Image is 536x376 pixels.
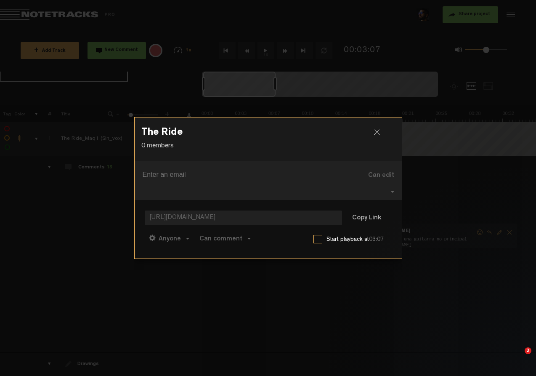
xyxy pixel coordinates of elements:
input: Enter an email [143,168,341,181]
button: Can comment [195,228,255,248]
span: Can comment [199,236,242,243]
span: [URL][DOMAIN_NAME] [145,211,342,225]
button: Anyone [145,228,194,248]
h3: The Ride [141,128,395,141]
label: Start playback at [326,235,392,244]
p: 0 members [141,141,395,151]
button: Can edit [352,165,403,185]
span: 03:07 [369,237,384,243]
span: Can edit [368,172,394,179]
span: Anyone [159,236,181,243]
span: 2 [525,347,531,354]
iframe: Intercom live chat [507,347,528,368]
button: Copy Link [344,210,390,227]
